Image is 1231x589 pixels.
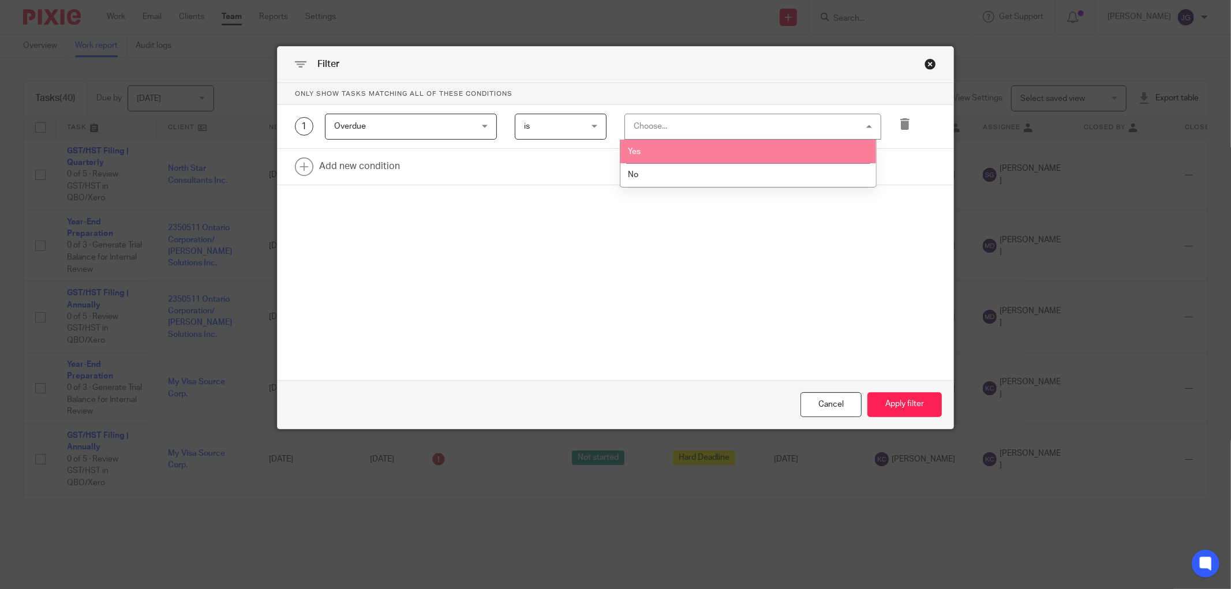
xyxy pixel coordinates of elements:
span: Filter [317,59,339,69]
div: Close this dialog window [800,392,862,417]
div: Close this dialog window [925,58,936,70]
div: Choose... [634,122,667,130]
span: Yes [628,148,641,156]
span: No [628,171,638,179]
span: Overdue [334,122,366,130]
span: is [524,122,530,130]
button: Apply filter [867,392,942,417]
div: 1 [295,117,313,136]
p: Only show tasks matching all of these conditions [278,83,953,105]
